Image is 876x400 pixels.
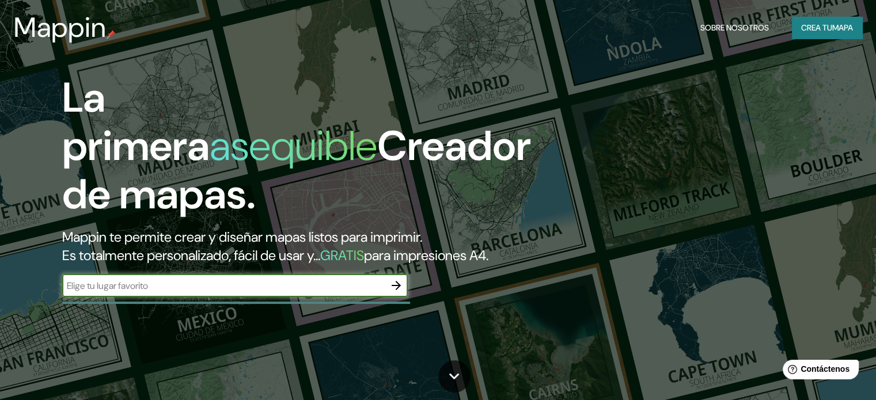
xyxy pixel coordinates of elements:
[62,119,531,221] font: Creador de mapas.
[792,17,862,39] button: Crea tumapa
[801,22,832,33] font: Crea tu
[832,22,853,33] font: mapa
[364,246,488,264] font: para impresiones A4.
[773,355,863,387] iframe: Lanzador de widgets de ayuda
[320,246,364,264] font: GRATIS
[14,9,107,45] font: Mappin
[700,22,769,33] font: Sobre nosotros
[62,279,385,292] input: Elige tu lugar favorito
[62,228,422,246] font: Mappin te permite crear y diseñar mapas listos para imprimir.
[62,71,210,173] font: La primera
[696,17,773,39] button: Sobre nosotros
[210,119,377,173] font: asequible
[62,246,320,264] font: Es totalmente personalizado, fácil de usar y...
[107,30,116,39] img: pin de mapeo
